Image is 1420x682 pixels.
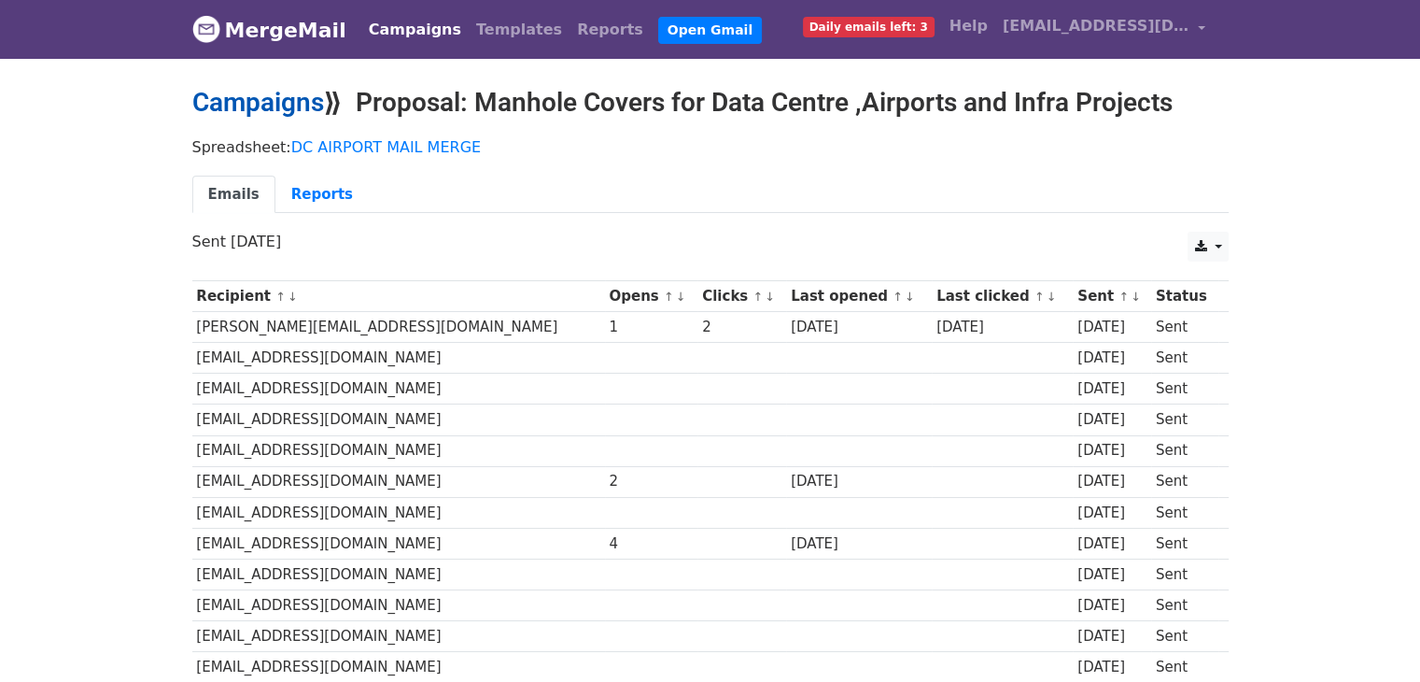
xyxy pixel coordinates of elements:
[664,290,674,304] a: ↑
[1151,374,1218,405] td: Sent
[192,435,605,466] td: [EMAIL_ADDRESS][DOMAIN_NAME]
[1131,290,1141,304] a: ↓
[1077,503,1146,524] div: [DATE]
[1151,528,1218,559] td: Sent
[795,7,942,45] a: Daily emails left: 3
[192,405,605,435] td: [EMAIL_ADDRESS][DOMAIN_NAME]
[192,10,346,50] a: MergeMail
[1034,290,1045,304] a: ↑
[1151,281,1218,312] th: Status
[932,281,1073,312] th: Last clicked
[1151,497,1218,528] td: Sent
[1151,312,1218,343] td: Sent
[192,15,220,43] img: MergeMail logo
[697,281,786,312] th: Clicks
[1077,626,1146,647] div: [DATE]
[291,138,481,156] a: DC AIRPORT MAIL MERGE
[752,290,763,304] a: ↑
[1077,440,1146,462] div: [DATE]
[609,471,693,492] div: 2
[1151,559,1218,590] td: Sent
[791,533,927,555] div: [DATE]
[893,290,903,304] a: ↑
[192,559,605,590] td: [EMAIL_ADDRESS][DOMAIN_NAME]
[1003,15,1189,37] span: [EMAIL_ADDRESS][DOMAIN_NAME]
[658,17,762,44] a: Open Gmail
[1047,290,1057,304] a: ↓
[192,343,605,374] td: [EMAIL_ADDRESS][DOMAIN_NAME]
[288,290,298,304] a: ↓
[192,312,605,343] td: [PERSON_NAME][EMAIL_ADDRESS][DOMAIN_NAME]
[1151,590,1218,621] td: Sent
[1077,378,1146,400] div: [DATE]
[192,137,1229,157] p: Spreadsheet:
[192,281,605,312] th: Recipient
[192,176,275,214] a: Emails
[942,7,995,45] a: Help
[361,11,469,49] a: Campaigns
[1077,409,1146,431] div: [DATE]
[1151,466,1218,497] td: Sent
[702,317,781,338] div: 2
[469,11,569,49] a: Templates
[1077,348,1146,369] div: [DATE]
[192,528,605,559] td: [EMAIL_ADDRESS][DOMAIN_NAME]
[609,533,693,555] div: 4
[192,590,605,621] td: [EMAIL_ADDRESS][DOMAIN_NAME]
[765,290,775,304] a: ↓
[803,17,935,37] span: Daily emails left: 3
[275,176,369,214] a: Reports
[192,497,605,528] td: [EMAIL_ADDRESS][DOMAIN_NAME]
[192,232,1229,251] p: Sent [DATE]
[275,290,286,304] a: ↑
[1077,595,1146,617] div: [DATE]
[1151,435,1218,466] td: Sent
[569,11,651,49] a: Reports
[1077,564,1146,586] div: [DATE]
[192,621,605,652] td: [EMAIL_ADDRESS][DOMAIN_NAME]
[605,281,698,312] th: Opens
[1151,405,1218,435] td: Sent
[786,281,932,312] th: Last opened
[1118,290,1129,304] a: ↑
[192,466,605,497] td: [EMAIL_ADDRESS][DOMAIN_NAME]
[609,317,693,338] div: 1
[1151,621,1218,652] td: Sent
[1077,317,1146,338] div: [DATE]
[1073,281,1151,312] th: Sent
[192,87,1229,119] h2: ⟫ Proposal: Manhole Covers for Data Centre ,Airports and Infra Projects
[1077,657,1146,678] div: [DATE]
[192,87,324,118] a: Campaigns
[995,7,1214,51] a: [EMAIL_ADDRESS][DOMAIN_NAME]
[791,471,927,492] div: [DATE]
[1077,471,1146,492] div: [DATE]
[791,317,927,338] div: [DATE]
[192,374,605,405] td: [EMAIL_ADDRESS][DOMAIN_NAME]
[936,317,1069,338] div: [DATE]
[905,290,915,304] a: ↓
[676,290,686,304] a: ↓
[1077,533,1146,555] div: [DATE]
[1151,343,1218,374] td: Sent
